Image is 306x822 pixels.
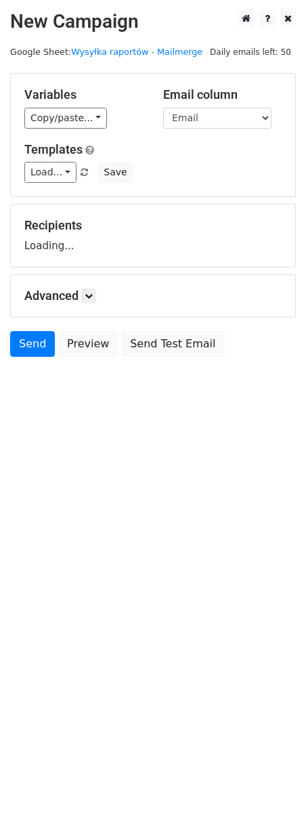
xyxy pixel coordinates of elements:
a: Load... [24,162,76,183]
a: Daily emails left: 50 [205,47,296,57]
h2: New Campaign [10,10,296,33]
button: Save [97,162,133,183]
h5: Email column [163,87,282,102]
h5: Variables [24,87,143,102]
div: Loading... [24,218,282,253]
a: Copy/paste... [24,108,107,129]
h5: Advanced [24,288,282,303]
a: Send [10,331,55,357]
span: Daily emails left: 50 [205,45,296,60]
a: Preview [58,331,118,357]
small: Google Sheet: [10,47,202,57]
a: Send Test Email [121,331,224,357]
h5: Recipients [24,218,282,233]
a: Templates [24,142,83,156]
a: Wysyłka raportów - Mailmerge [71,47,202,57]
